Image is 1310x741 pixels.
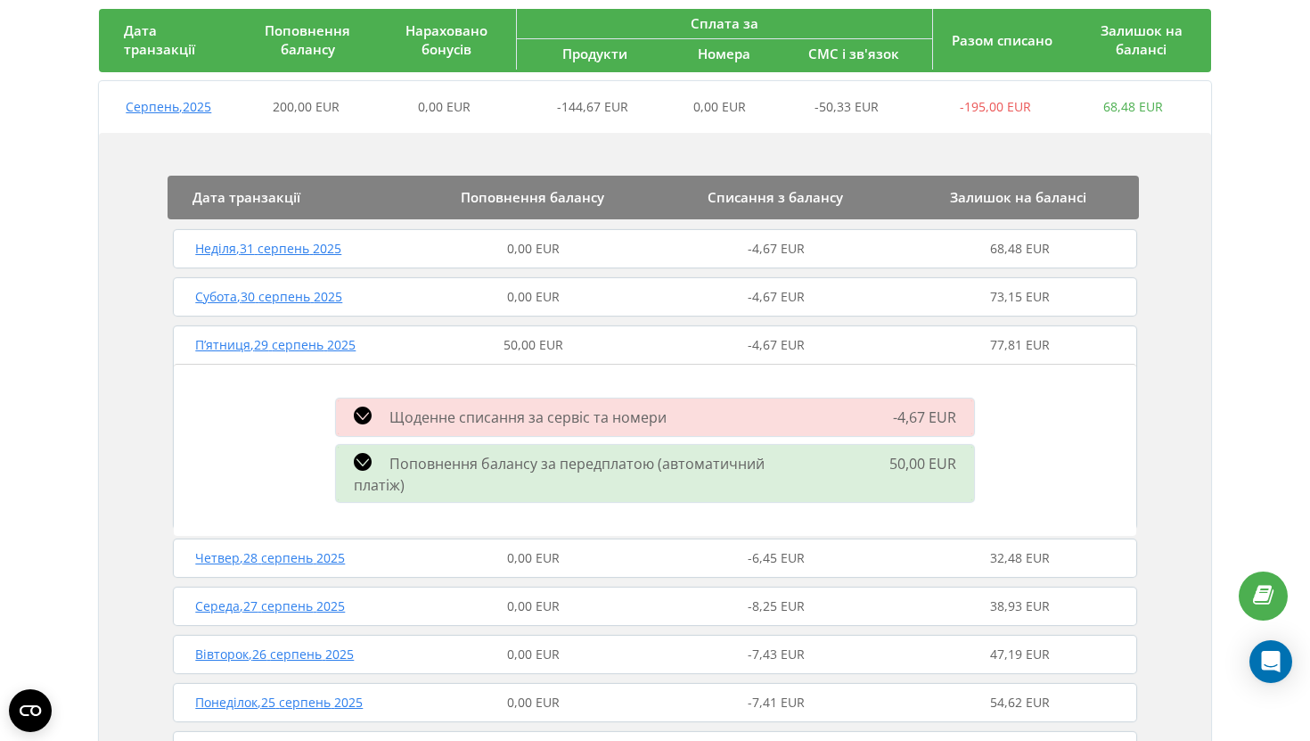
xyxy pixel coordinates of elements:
span: -195,00 EUR [960,98,1031,115]
span: 54,62 EUR [990,694,1050,711]
span: Разом списано [952,31,1052,49]
span: Поповнення балансу [265,21,350,58]
span: Серпень , 2025 [126,98,211,115]
span: -144,67 EUR [557,98,628,115]
span: Поповнення балансу за передплатою (автоматичний платіж) [354,454,765,495]
span: 200,00 EUR [273,98,340,115]
span: 0,00 EUR [507,694,560,711]
button: CMP-Widget öffnen [9,689,52,732]
span: Вівторок , 26 серпень 2025 [195,646,354,663]
span: -4,67 EUR [748,336,805,353]
span: СМС і зв'язок [808,45,899,62]
span: 0,00 EUR [507,597,560,614]
span: Понеділок , 25 серпень 2025 [195,694,363,711]
span: 47,19 EUR [990,646,1050,663]
span: Продукти [562,45,627,62]
span: 32,48 EUR [990,549,1050,566]
span: 68,48 EUR [1103,98,1163,115]
span: Нараховано бонусів [405,21,487,58]
span: 50,00 EUR [889,454,956,473]
div: Open Intercom Messenger [1249,640,1292,683]
span: Залишок на балансі [1101,21,1183,58]
span: -7,43 EUR [748,646,805,663]
span: Четвер , 28 серпень 2025 [195,549,345,566]
span: 0,00 EUR [507,240,560,257]
span: 0,00 EUR [507,288,560,305]
span: 50,00 EUR [504,336,563,353]
span: Списання з балансу [708,188,843,206]
span: 38,93 EUR [990,597,1050,614]
span: Залишок на балансі [950,188,1086,206]
span: Середа , 27 серпень 2025 [195,597,345,614]
span: Щоденне списання за сервіс та номери [389,408,667,427]
span: 0,00 EUR [507,549,560,566]
span: 68,48 EUR [990,240,1050,257]
span: -50,33 EUR [815,98,879,115]
span: -7,41 EUR [748,694,805,711]
span: 0,00 EUR [418,98,471,115]
span: -4,67 EUR [748,288,805,305]
span: 0,00 EUR [507,646,560,663]
span: Субота , 30 серпень 2025 [195,288,342,305]
span: Номера [698,45,750,62]
span: Дата транзакції [192,188,300,206]
span: 77,81 EUR [990,336,1050,353]
span: П’ятниця , 29 серпень 2025 [195,336,356,353]
span: -6,45 EUR [748,549,805,566]
span: Неділя , 31 серпень 2025 [195,240,341,257]
span: Дата транзакції [124,21,195,58]
span: Сплата за [691,14,758,32]
span: -4,67 EUR [748,240,805,257]
span: 0,00 EUR [693,98,746,115]
span: Поповнення балансу [461,188,604,206]
span: -4,67 EUR [893,408,956,427]
span: -8,25 EUR [748,597,805,614]
span: 73,15 EUR [990,288,1050,305]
